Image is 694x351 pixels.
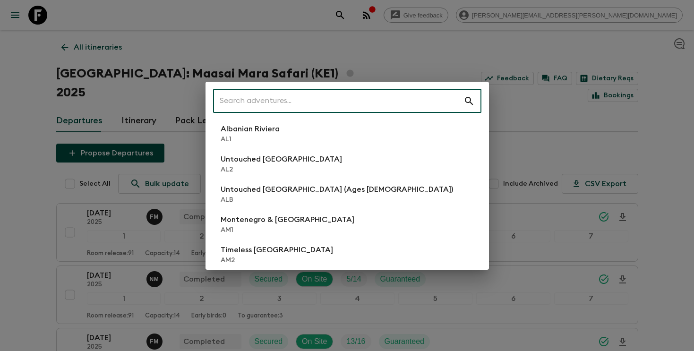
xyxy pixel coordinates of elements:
p: AL1 [221,135,280,144]
p: Albanian Riviera [221,123,280,135]
p: AM2 [221,256,333,265]
p: Untouched [GEOGRAPHIC_DATA] [221,154,342,165]
p: Timeless [GEOGRAPHIC_DATA] [221,244,333,256]
p: AL2 [221,165,342,174]
p: Untouched [GEOGRAPHIC_DATA] (Ages [DEMOGRAPHIC_DATA]) [221,184,453,195]
p: ALB [221,195,453,205]
p: Montenegro & [GEOGRAPHIC_DATA] [221,214,354,225]
input: Search adventures... [213,88,463,114]
p: AM1 [221,225,354,235]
